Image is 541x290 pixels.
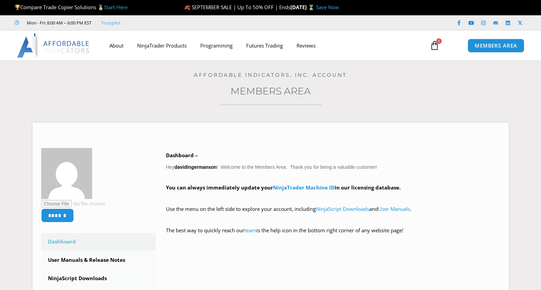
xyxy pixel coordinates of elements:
a: Futures Trading [239,38,290,53]
img: 🏆 [15,5,20,10]
a: User Manuals & Release Notes [41,251,156,269]
a: Affordable Indicators, Inc. Account [194,72,347,78]
img: LogoAI | Affordable Indicators – NinjaTrader [17,33,90,58]
nav: Menu [103,38,422,53]
a: Trustpilot [101,19,121,27]
a: Start Here [104,4,128,11]
b: Dashboard – [166,152,198,159]
a: team [244,227,256,234]
a: Save Now [316,4,339,11]
div: Hey ! Welcome to the Members Area. Thank you for being a valuable customer! [166,151,500,245]
a: Programming [193,38,239,53]
span: 0 [436,38,442,44]
p: Use the menu on the left side to explore your account, including and . [166,204,500,223]
a: Reviews [290,38,322,53]
a: Dashboard [41,233,156,251]
a: NinjaTrader Machine ID [273,184,335,191]
p: The best way to quickly reach our is the help icon in the bottom right corner of any website page! [166,226,500,245]
a: Members Area [231,85,311,97]
a: MEMBERS AREA [468,39,524,53]
a: NinjaScript Downloads [41,270,156,287]
a: About [103,38,130,53]
img: 494e2667979a4f737ed8a0d305e8b1ea160bd24f2c86c6a959dee160d4c93514 [41,148,92,199]
strong: You can always immediately update your in our licensing database. [166,184,401,191]
span: Compare Trade Copier Solutions 🥇 [15,4,128,11]
span: MEMBERS AREA [475,43,517,48]
strong: [DATE] ⌛ [290,4,316,11]
strong: davidingermanson [174,164,217,170]
span: Mon - Fri: 8:00 AM – 6:00 PM EST [25,19,91,27]
span: 🍂 SEPTEMBER SALE | Up To 50% OFF | Ends [184,4,290,11]
a: User Manuals [378,205,410,212]
a: NinjaTrader Products [130,38,193,53]
a: 0 [420,36,450,55]
a: NinjaScript Downloads [316,205,369,212]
